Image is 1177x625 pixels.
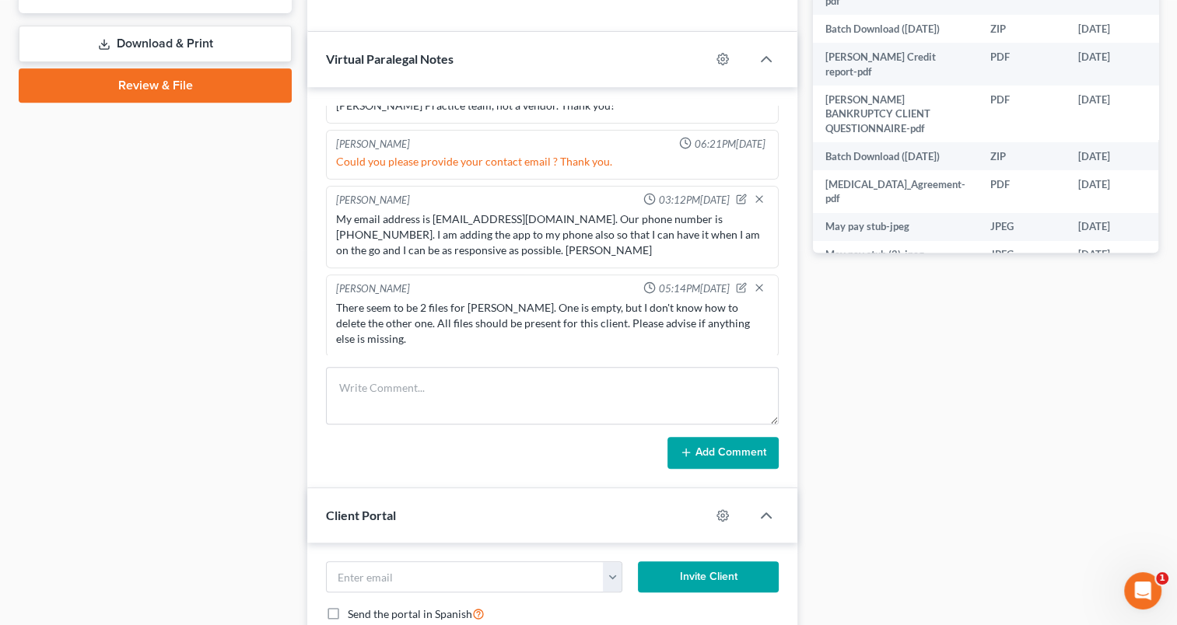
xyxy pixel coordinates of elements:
[1066,170,1161,213] td: [DATE]
[978,142,1066,170] td: ZIP
[1066,213,1161,241] td: [DATE]
[659,281,730,296] span: 05:14PM[DATE]
[1066,241,1161,269] td: [DATE]
[978,241,1066,269] td: JPEG
[813,213,978,241] td: May pay stub-jpeg
[813,86,978,142] td: [PERSON_NAME] BANKRUPTCY CLIENT QUESTIONNAIRE-pdf
[1066,15,1161,43] td: [DATE]
[667,437,779,470] button: Add Comment
[813,142,978,170] td: Batch Download ([DATE])
[978,213,1066,241] td: JPEG
[1124,572,1161,609] iframe: Intercom live chat
[1156,572,1168,585] span: 1
[978,43,1066,86] td: PDF
[336,137,410,152] div: [PERSON_NAME]
[19,26,292,62] a: Download & Print
[336,281,410,297] div: [PERSON_NAME]
[813,15,978,43] td: Batch Download ([DATE])
[336,193,410,208] div: [PERSON_NAME]
[978,86,1066,142] td: PDF
[978,170,1066,213] td: PDF
[978,15,1066,43] td: ZIP
[659,193,730,208] span: 03:12PM[DATE]
[326,508,396,522] span: Client Portal
[813,241,978,269] td: May pay stub (2)-jpeg
[336,154,769,169] div: Could you please provide your contact email ? Thank you.
[813,170,978,213] td: [MEDICAL_DATA]_Agreement-pdf
[348,607,472,620] span: Send the portal in Spanish
[336,211,769,258] div: My email address is [EMAIL_ADDRESS][DOMAIN_NAME]. Our phone number is [PHONE_NUMBER]. I am adding...
[638,561,779,592] button: Invite Client
[326,51,454,66] span: Virtual Paralegal Notes
[327,562,604,592] input: Enter email
[1066,86,1161,142] td: [DATE]
[1066,43,1161,86] td: [DATE]
[813,43,978,86] td: [PERSON_NAME] Credit report-pdf
[695,137,765,152] span: 06:21PM[DATE]
[1066,142,1161,170] td: [DATE]
[19,68,292,103] a: Review & File
[336,300,769,347] div: There seem to be 2 files for [PERSON_NAME]. One is empty, but I don't know how to delete the othe...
